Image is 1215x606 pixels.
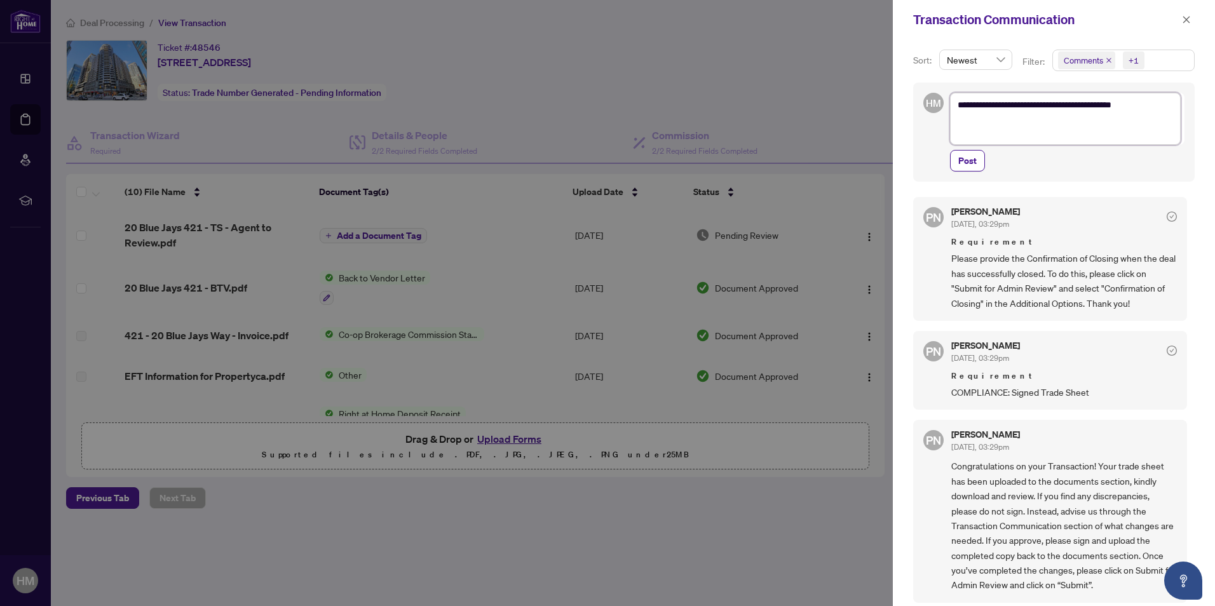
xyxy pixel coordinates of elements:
span: HM [926,96,940,111]
span: Comments [1058,51,1115,69]
p: Filter: [1022,55,1047,69]
div: Transaction Communication [913,10,1178,29]
span: Requirement [951,370,1177,382]
button: Open asap [1164,562,1202,600]
span: PN [926,342,941,360]
span: Post [958,151,977,171]
span: Comments [1064,54,1103,67]
span: close [1182,15,1191,24]
span: Requirement [951,236,1177,248]
span: PN [926,431,941,449]
h5: [PERSON_NAME] [951,341,1020,350]
p: Sort: [913,53,934,67]
span: close [1106,57,1112,64]
span: Newest [947,50,1005,69]
span: Please provide the Confirmation of Closing when the deal has successfully closed. To do this, ple... [951,251,1177,311]
span: check-circle [1167,212,1177,222]
span: [DATE], 03:29pm [951,442,1009,452]
h5: [PERSON_NAME] [951,207,1020,216]
span: [DATE], 03:29pm [951,353,1009,363]
span: COMPLIANCE: Signed Trade Sheet [951,385,1177,400]
h5: [PERSON_NAME] [951,430,1020,439]
span: check-circle [1167,346,1177,356]
div: +1 [1129,54,1139,67]
span: PN [926,208,941,226]
span: [DATE], 03:29pm [951,219,1009,229]
span: Congratulations on your Transaction! Your trade sheet has been uploaded to the documents section,... [951,459,1177,592]
button: Post [950,150,985,172]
